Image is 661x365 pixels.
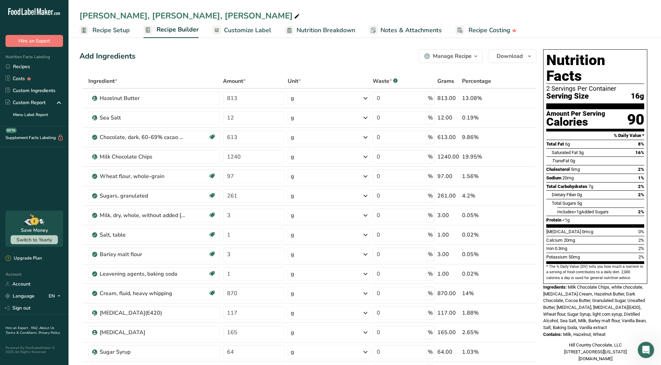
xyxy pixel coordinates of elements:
a: Customize Label [212,23,271,38]
div: g [291,289,294,298]
div: Cream, fluid, heavy whipping [100,289,185,298]
div: 1.00 [437,231,459,239]
div: 1240.00 [437,153,459,161]
div: g [291,211,294,219]
div: Upgrade Plan [5,255,42,262]
span: 0.3mg [555,246,567,251]
span: Switch to Yearly [16,237,52,243]
div: Leavening agents, baking soda [100,270,185,278]
div: Waste [373,77,398,85]
span: Iron [546,246,554,251]
span: Grams [437,77,454,85]
a: FAQ . [31,326,39,330]
div: Wheat flour, whole-grain [100,172,185,180]
div: 0.02% [462,231,504,239]
div: g [291,270,294,278]
span: Cholesterol [546,167,570,172]
div: g [291,133,294,141]
a: Hire an Expert . [5,326,30,330]
div: Hi [PERSON_NAME]Just checking in! How’s everything going with FLM so far?If you’ve got any questi... [5,39,112,105]
span: 20mg [564,238,575,243]
h1: [PERSON_NAME] [33,3,78,9]
span: Download [497,52,523,60]
div: Hazelnut Butter [100,94,185,102]
span: Saturated Fat [552,150,578,155]
button: Upload attachment [33,224,38,230]
span: Includes Added Sugars [557,209,609,214]
span: 5g [577,201,582,206]
div: [PERSON_NAME], [PERSON_NAME], [PERSON_NAME] [79,10,301,22]
button: Hire an Expert [5,35,63,47]
div: Salt, table [100,231,185,239]
div: Sugar Syrup [100,348,185,356]
div: Powered By FoodLabelMaker © 2025 All Rights Reserved [5,346,63,354]
a: Recipe Setup [79,23,130,38]
a: Privacy Policy [39,330,60,335]
div: g [291,172,294,180]
div: g [291,153,294,161]
a: Language [5,290,35,302]
span: Notes & Attachments [381,26,442,35]
section: % Daily Value * [546,131,644,140]
span: Percentage [462,77,491,85]
i: Trans [552,158,563,163]
div: 12.00 [437,114,459,122]
img: Profile image for Rana [20,4,30,15]
span: Calcium [546,238,563,243]
div: g [291,94,294,102]
div: If you’ve got any questions or need a hand, I’m here to help! [11,71,107,91]
span: Recipe Costing [469,26,510,35]
button: Download [488,49,536,63]
div: g [291,348,294,356]
div: BETA [5,128,17,133]
span: 50mg [569,254,580,260]
span: 8% [638,141,644,147]
div: 0.05% [462,211,504,219]
div: 870.00 [437,289,459,298]
span: Sodium [546,175,561,180]
span: Ingredient [88,77,117,85]
iframe: Intercom live chat [638,342,654,358]
div: 261.00 [437,192,459,200]
span: Potassium [546,254,568,260]
div: 813.00 [437,94,459,102]
span: 7g [588,184,593,189]
span: 5mg [571,167,580,172]
div: Add Ingredients [79,51,136,62]
div: 2 Servings Per Container [546,85,644,92]
a: About Us . [5,326,54,335]
div: Hill Country Chocolate, LLC [STREET_ADDRESS][US_STATE] [DOMAIN_NAME] [543,342,647,362]
div: Sea Salt [100,114,185,122]
div: Close [120,3,133,15]
span: 16% [635,150,644,155]
div: Just checking in! How’s everything going with FLM so far? [11,54,107,67]
div: 2.65% [462,328,504,337]
div: g [291,114,294,122]
a: Nutrition Breakdown [285,23,355,38]
span: 2% [638,238,644,243]
span: Fat [552,158,569,163]
button: Switch to Yearly [11,235,58,244]
span: Total Fat [546,141,564,147]
span: 16g [631,92,644,101]
span: 0mcg [582,229,593,234]
span: 2% [638,246,644,251]
div: EN [49,292,63,300]
span: Milk Chocolate Chips, white chocolate, [MEDICAL_DATA] Cream, Hazelnut Butter, Dark Chocolate, Coc... [543,285,647,330]
button: Manage Recipe [419,49,483,63]
div: Custom Report [5,99,46,106]
span: 3g [579,150,584,155]
div: g [291,192,294,200]
div: Sugars, granulated [100,192,185,200]
span: [MEDICAL_DATA] [546,229,581,234]
div: g [291,231,294,239]
span: Ingredients: [543,285,567,290]
div: Rana says… [5,39,132,120]
span: 2% [638,167,644,172]
div: g [291,328,294,337]
span: Recipe Builder [157,25,199,34]
span: 2% [638,192,644,197]
div: Chocolate, dark, 60-69% cacao solids [100,133,185,141]
span: Dietary Fiber [552,192,576,197]
span: 0% [638,229,644,234]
